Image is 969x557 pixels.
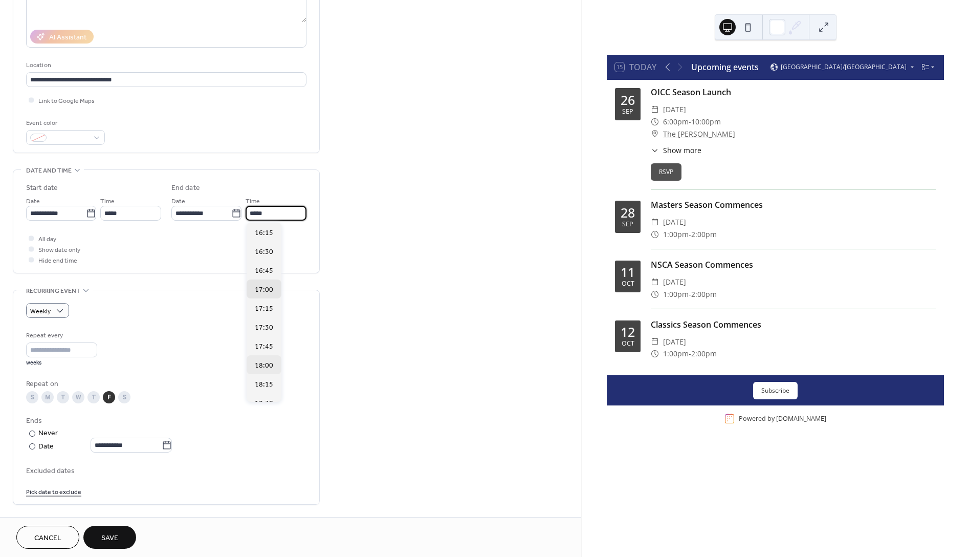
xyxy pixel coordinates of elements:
div: T [57,391,69,403]
span: 1:00pm [663,348,689,360]
div: 11 [621,266,635,278]
div: ​ [651,336,659,348]
span: 2:00pm [691,228,717,241]
button: RSVP [651,163,681,181]
div: Upcoming events [691,61,759,73]
span: 16:45 [255,266,273,276]
div: Powered by [739,414,826,423]
span: Time [100,196,115,207]
div: 12 [621,326,635,338]
button: Save [83,526,136,549]
div: S [26,391,38,403]
div: ​ [651,348,659,360]
span: 18:15 [255,379,273,390]
span: 17:00 [255,285,273,295]
div: Location [26,60,304,71]
div: Masters Season Commences [651,199,936,211]
span: Date [171,196,185,207]
a: [DOMAIN_NAME] [776,414,826,423]
div: Event color [26,118,103,128]
span: 2:00pm [691,348,717,360]
div: Classics Season Commences [651,318,936,331]
span: 17:45 [255,341,273,352]
div: NSCA Season Commences [651,259,936,271]
span: 1:00pm [663,228,689,241]
div: Oct [622,281,634,287]
div: weeks [26,359,97,367]
span: 16:15 [255,228,273,239]
div: Sep [622,109,633,115]
button: ​Show more [651,145,701,156]
span: Pick date to exclude [26,487,81,498]
div: Date [38,441,172,453]
a: The [PERSON_NAME] [663,128,735,140]
span: Show more [663,145,701,156]
div: Repeat on [26,379,304,390]
button: Cancel [16,526,79,549]
span: Time [246,196,260,207]
span: 1:00pm [663,288,689,301]
span: - [689,116,691,128]
div: ​ [651,128,659,140]
span: 17:30 [255,323,273,333]
div: ​ [651,288,659,301]
span: Cancel [34,533,61,544]
span: 6:00pm [663,116,689,128]
span: Date [26,196,40,207]
div: W [72,391,84,403]
span: Link to Google Maps [38,96,95,106]
div: M [41,391,54,403]
span: 2:00pm [691,288,717,301]
span: Recurring event [26,286,80,296]
span: 18:00 [255,360,273,371]
span: - [689,348,691,360]
div: ​ [651,145,659,156]
div: 28 [621,206,635,219]
div: ​ [651,276,659,288]
span: - [689,288,691,301]
div: ​ [651,228,659,241]
span: 17:15 [255,304,273,314]
span: Hide end time [38,255,77,266]
div: OICC Season Launch [651,86,936,98]
span: [DATE] [663,216,686,228]
span: 16:30 [255,247,273,258]
div: ​ [651,116,659,128]
div: F [103,391,115,403]
div: Repeat every [26,330,95,341]
span: Show date only [38,245,80,255]
span: - [689,228,691,241]
div: ​ [651,103,659,116]
div: End date [171,183,200,194]
span: Save [101,533,118,544]
div: ​ [651,216,659,228]
div: S [118,391,130,403]
span: Weekly [30,306,51,317]
div: Ends [26,416,304,426]
div: T [87,391,100,403]
span: [GEOGRAPHIC_DATA]/[GEOGRAPHIC_DATA] [781,64,907,70]
span: [DATE] [663,276,686,288]
span: Date and time [26,165,72,176]
span: [DATE] [663,103,686,116]
div: Start date [26,183,58,194]
span: 18:30 [255,398,273,409]
span: 10:00pm [691,116,721,128]
button: Subscribe [753,382,798,399]
span: All day [38,234,56,245]
span: Excluded dates [26,466,306,477]
span: [DATE] [663,336,686,348]
div: 26 [621,94,635,106]
div: Sep [622,221,633,228]
div: Never [38,428,58,439]
div: Oct [622,340,634,347]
